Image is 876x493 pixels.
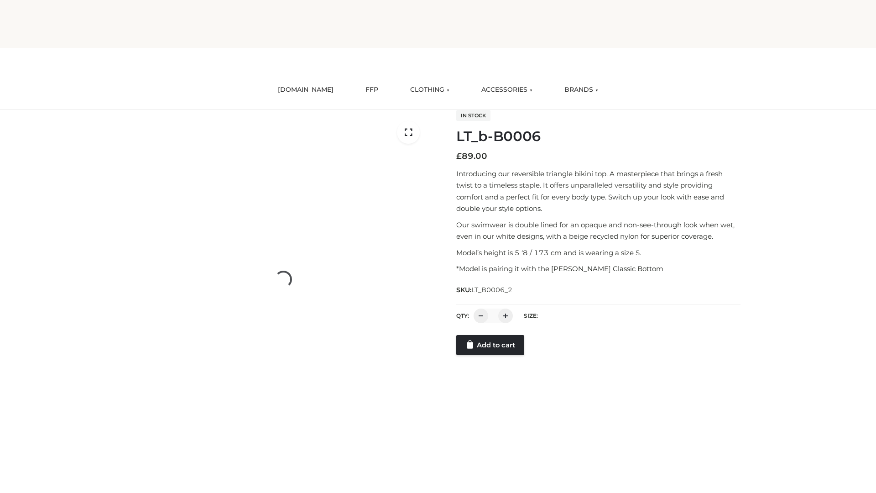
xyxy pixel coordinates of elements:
a: Add to cart [456,335,524,355]
label: Size: [524,312,538,319]
a: [DOMAIN_NAME] [271,80,340,100]
bdi: 89.00 [456,151,487,161]
span: In stock [456,110,490,121]
a: FFP [359,80,385,100]
label: QTY: [456,312,469,319]
a: BRANDS [558,80,605,100]
span: LT_B0006_2 [471,286,512,294]
p: Model’s height is 5 ‘8 / 173 cm and is wearing a size S. [456,247,740,259]
p: Introducing our reversible triangle bikini top. A masterpiece that brings a fresh twist to a time... [456,168,740,215]
p: *Model is pairing it with the [PERSON_NAME] Classic Bottom [456,263,740,275]
h1: LT_b-B0006 [456,128,740,145]
a: CLOTHING [403,80,456,100]
span: £ [456,151,462,161]
a: ACCESSORIES [474,80,539,100]
span: SKU: [456,284,513,295]
p: Our swimwear is double lined for an opaque and non-see-through look when wet, even in our white d... [456,219,740,242]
